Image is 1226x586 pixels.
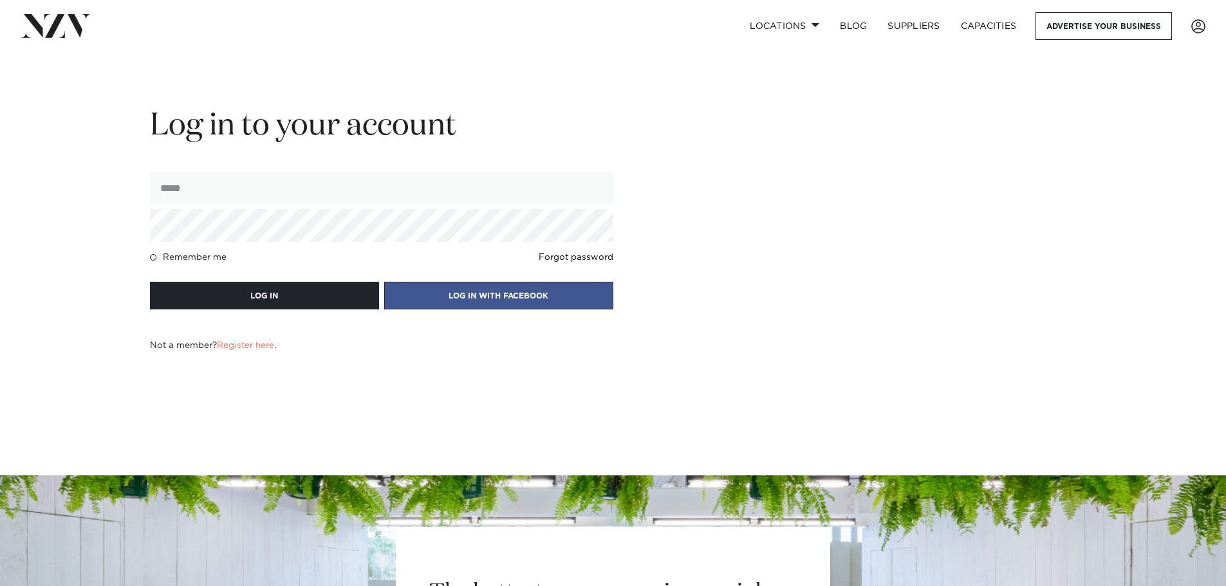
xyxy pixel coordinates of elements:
a: BLOG [830,12,877,40]
h2: Log in to your account [150,106,613,147]
button: LOG IN [150,282,379,309]
a: Capacities [951,12,1027,40]
a: LOG IN WITH FACEBOOK [384,289,613,301]
a: Register here [217,341,274,350]
h4: Remember me [163,252,227,262]
button: LOG IN WITH FACEBOOK [384,282,613,309]
a: SUPPLIERS [877,12,950,40]
a: Forgot password [539,252,613,262]
a: Advertise your business [1036,12,1172,40]
a: Locations [739,12,830,40]
img: nzv-logo.png [21,14,91,37]
h4: Not a member? . [150,340,276,351]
